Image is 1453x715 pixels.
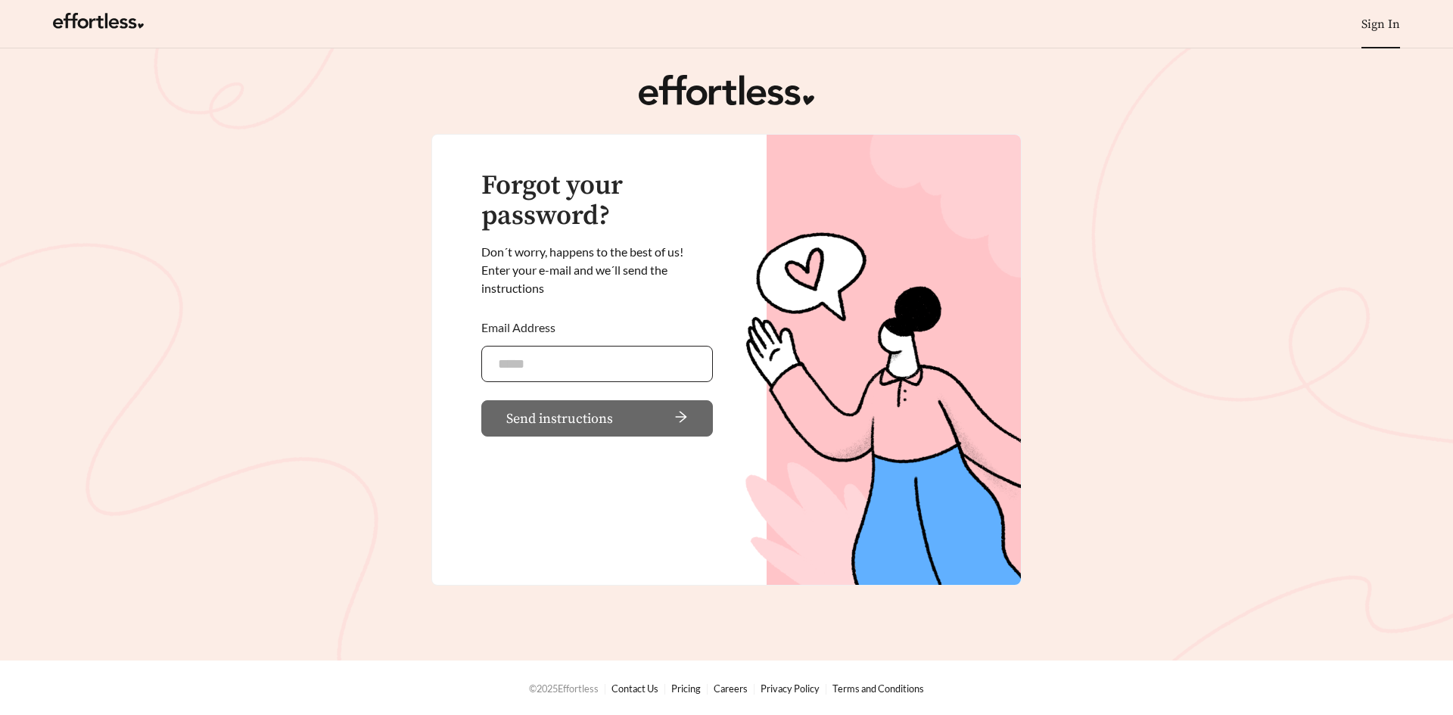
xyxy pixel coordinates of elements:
[1361,17,1400,32] a: Sign In
[481,400,713,437] button: Send instructionsarrow-right
[761,682,820,695] a: Privacy Policy
[481,346,713,382] input: Email Address
[529,682,599,695] span: © 2025 Effortless
[611,682,658,695] a: Contact Us
[714,682,748,695] a: Careers
[481,171,713,231] h3: Forgot your password?
[832,682,924,695] a: Terms and Conditions
[671,682,701,695] a: Pricing
[481,243,713,297] div: Don ´ t worry, happens to the best of us! Enter your e-mail and we ´ ll send the instructions
[481,309,555,346] label: Email Address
